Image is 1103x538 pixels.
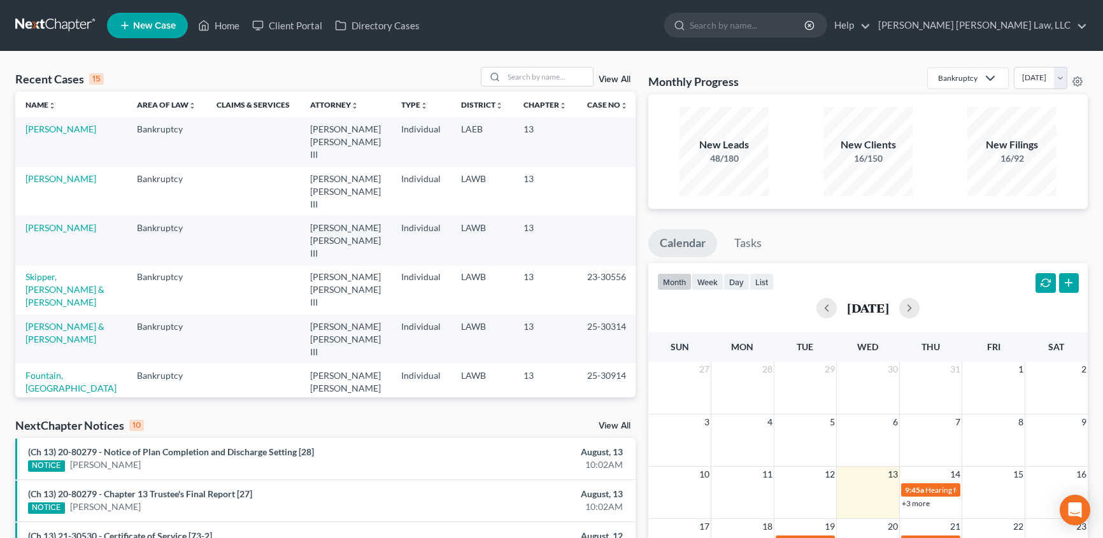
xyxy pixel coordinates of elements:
[577,315,638,364] td: 25-30314
[329,14,426,37] a: Directory Cases
[48,102,56,110] i: unfold_more
[513,167,577,216] td: 13
[25,271,104,308] a: Skipper, [PERSON_NAME] & [PERSON_NAME]
[823,362,836,377] span: 29
[922,341,940,352] span: Thu
[648,74,739,89] h3: Monthly Progress
[89,73,104,85] div: 15
[761,519,774,534] span: 18
[433,488,623,500] div: August, 13
[420,102,428,110] i: unfold_more
[559,102,567,110] i: unfold_more
[577,265,638,315] td: 23-30556
[127,117,206,166] td: Bankruptcy
[599,75,630,84] a: View All
[902,499,930,508] a: +3 more
[300,265,391,315] td: [PERSON_NAME] [PERSON_NAME] III
[599,421,630,430] a: View All
[127,315,206,364] td: Bankruptcy
[310,100,359,110] a: Attorneyunfold_more
[938,73,978,83] div: Bankruptcy
[731,341,753,352] span: Mon
[504,67,593,86] input: Search by name...
[886,362,899,377] span: 30
[70,458,141,471] a: [PERSON_NAME]
[967,152,1057,165] div: 16/92
[391,315,451,364] td: Individual
[391,117,451,166] td: Individual
[967,138,1057,152] div: New Filings
[127,216,206,265] td: Bankruptcy
[133,21,176,31] span: New Case
[189,102,196,110] i: unfold_more
[723,273,750,290] button: day
[823,519,836,534] span: 19
[692,273,723,290] button: week
[25,173,96,184] a: [PERSON_NAME]
[1017,414,1025,430] span: 8
[703,414,711,430] span: 3
[137,100,196,110] a: Area of Lawunfold_more
[28,488,252,499] a: (Ch 13) 20-80279 - Chapter 13 Trustee's Final Report [27]
[206,92,300,117] th: Claims & Services
[577,364,638,413] td: 25-30914
[451,364,513,413] td: LAWB
[513,216,577,265] td: 13
[351,102,359,110] i: unfold_more
[391,216,451,265] td: Individual
[892,414,899,430] span: 6
[949,467,962,482] span: 14
[451,216,513,265] td: LAWB
[857,341,878,352] span: Wed
[1080,414,1088,430] span: 9
[451,315,513,364] td: LAWB
[300,167,391,216] td: [PERSON_NAME] [PERSON_NAME] III
[451,265,513,315] td: LAWB
[1012,467,1025,482] span: 15
[886,519,899,534] span: 20
[513,315,577,364] td: 13
[1012,519,1025,534] span: 22
[495,102,503,110] i: unfold_more
[127,364,206,413] td: Bankruptcy
[1048,341,1064,352] span: Sat
[847,301,889,315] h2: [DATE]
[954,414,962,430] span: 7
[28,460,65,472] div: NOTICE
[1075,467,1088,482] span: 16
[129,420,144,431] div: 10
[657,273,692,290] button: month
[925,485,1025,495] span: Hearing for [PERSON_NAME]
[1075,519,1088,534] span: 23
[680,152,769,165] div: 48/180
[797,341,813,352] span: Tue
[620,102,628,110] i: unfold_more
[829,414,836,430] span: 5
[391,167,451,216] td: Individual
[25,222,96,233] a: [PERSON_NAME]
[587,100,628,110] a: Case Nounfold_more
[513,364,577,413] td: 13
[25,100,56,110] a: Nameunfold_more
[127,167,206,216] td: Bankruptcy
[690,13,806,37] input: Search by name...
[648,229,717,257] a: Calendar
[698,362,711,377] span: 27
[401,100,428,110] a: Typeunfold_more
[828,14,871,37] a: Help
[300,216,391,265] td: [PERSON_NAME] [PERSON_NAME] III
[1080,362,1088,377] span: 2
[25,124,96,134] a: [PERSON_NAME]
[872,14,1087,37] a: [PERSON_NAME] [PERSON_NAME] Law, LLC
[25,321,104,344] a: [PERSON_NAME] & [PERSON_NAME]
[15,418,144,433] div: NextChapter Notices
[513,265,577,315] td: 13
[987,341,1000,352] span: Fri
[461,100,503,110] a: Districtunfold_more
[300,364,391,413] td: [PERSON_NAME] [PERSON_NAME] III
[70,500,141,513] a: [PERSON_NAME]
[15,71,104,87] div: Recent Cases
[28,502,65,514] div: NOTICE
[823,138,913,152] div: New Clients
[246,14,329,37] a: Client Portal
